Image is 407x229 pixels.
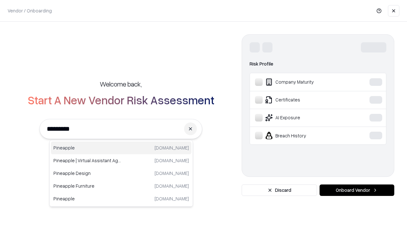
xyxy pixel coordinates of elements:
[8,7,52,14] p: Vendor / Onboarding
[242,184,317,196] button: Discard
[100,80,142,88] h5: Welcome back,
[53,170,121,177] p: Pineapple Design
[255,114,350,121] div: AI Exposure
[320,184,394,196] button: Onboard Vendor
[155,195,189,202] p: [DOMAIN_NAME]
[155,144,189,151] p: [DOMAIN_NAME]
[155,170,189,177] p: [DOMAIN_NAME]
[53,183,121,189] p: Pineapple Furniture
[53,144,121,151] p: Pineapple
[155,183,189,189] p: [DOMAIN_NAME]
[53,195,121,202] p: Pineapple
[49,140,193,207] div: Suggestions
[53,157,121,164] p: Pineapple | Virtual Assistant Agency
[255,132,350,139] div: Breach History
[255,96,350,104] div: Certificates
[250,60,386,68] div: Risk Profile
[28,94,214,106] h2: Start A New Vendor Risk Assessment
[155,157,189,164] p: [DOMAIN_NAME]
[255,78,350,86] div: Company Maturity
